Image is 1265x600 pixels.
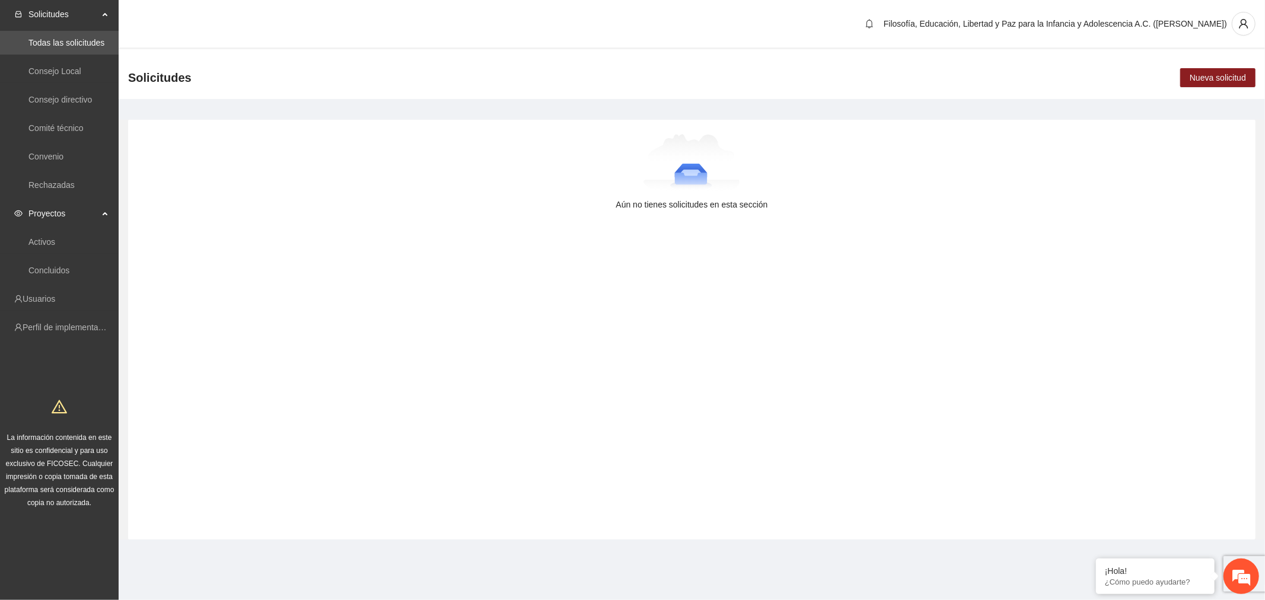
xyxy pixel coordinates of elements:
[1190,71,1246,84] span: Nueva solicitud
[861,19,878,28] span: bell
[1232,12,1256,36] button: user
[884,19,1227,28] span: Filosofía, Educación, Libertad y Paz para la Infancia y Adolescencia A.C. ([PERSON_NAME])
[1180,68,1256,87] button: Nueva solicitud
[23,323,115,332] a: Perfil de implementadora
[643,134,740,193] img: Aún no tienes solicitudes en esta sección
[147,198,1237,211] div: Aún no tienes solicitudes en esta sección
[52,399,67,414] span: warning
[5,433,114,507] span: La información contenida en este sitio es confidencial y para uso exclusivo de FICOSEC. Cualquier...
[1232,18,1255,29] span: user
[28,66,81,76] a: Consejo Local
[1105,566,1206,576] div: ¡Hola!
[1105,577,1206,586] p: ¿Cómo puedo ayudarte?
[28,202,98,225] span: Proyectos
[28,38,104,47] a: Todas las solicitudes
[14,10,23,18] span: inbox
[28,152,63,161] a: Convenio
[28,95,92,104] a: Consejo directivo
[28,237,55,247] a: Activos
[23,294,55,304] a: Usuarios
[28,123,84,133] a: Comité técnico
[860,14,879,33] button: bell
[28,180,75,190] a: Rechazadas
[14,209,23,218] span: eye
[128,68,192,87] span: Solicitudes
[28,2,98,26] span: Solicitudes
[28,266,69,275] a: Concluidos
